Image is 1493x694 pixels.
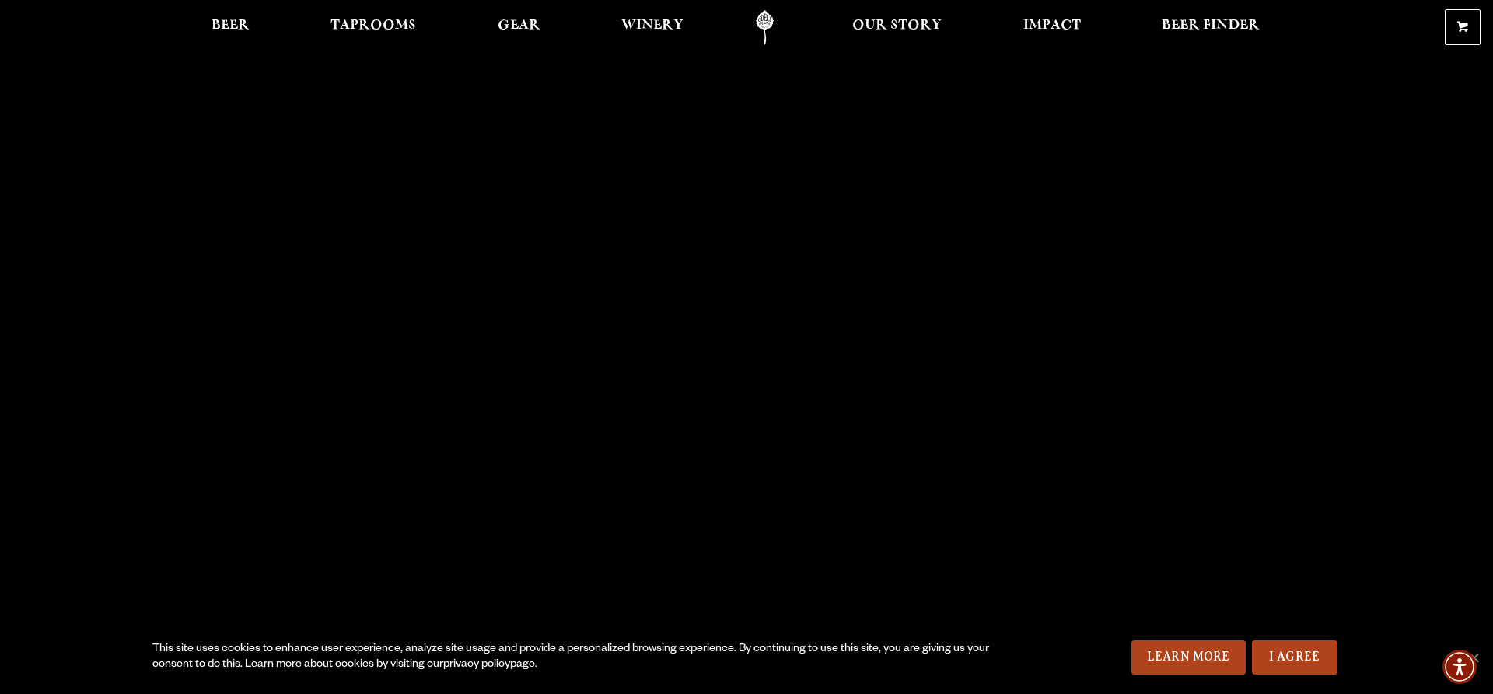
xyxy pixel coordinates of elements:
span: Taprooms [330,19,416,32]
div: Accessibility Menu [1442,650,1477,684]
div: This site uses cookies to enhance user experience, analyze site usage and provide a personalized ... [152,642,1002,673]
a: Winery [611,10,694,45]
span: Our Story [852,19,942,32]
span: Beer Finder [1162,19,1260,32]
span: Impact [1023,19,1081,32]
a: Our Story [842,10,952,45]
a: privacy policy [443,659,510,671]
a: I Agree [1252,640,1337,675]
span: Gear [498,19,540,32]
a: Impact [1013,10,1091,45]
a: Beer Finder [1152,10,1270,45]
a: Beer [201,10,260,45]
a: Taprooms [320,10,426,45]
a: Gear [488,10,551,45]
span: Winery [621,19,684,32]
span: Beer [212,19,250,32]
a: Learn More [1131,640,1246,675]
a: Odell Home [736,10,794,45]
